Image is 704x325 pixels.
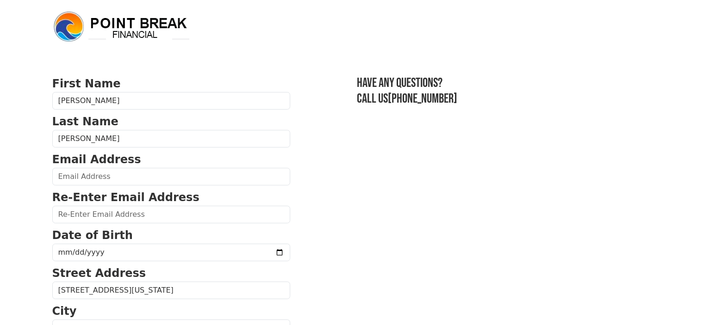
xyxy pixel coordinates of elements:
strong: First Name [52,77,121,90]
strong: Last Name [52,115,118,128]
strong: Re-Enter Email Address [52,191,199,204]
strong: Date of Birth [52,229,133,242]
strong: Street Address [52,267,146,280]
input: First Name [52,92,290,110]
input: Last Name [52,130,290,147]
strong: City [52,305,77,318]
input: Re-Enter Email Address [52,206,290,223]
input: Street Address [52,282,290,299]
a: [PHONE_NUMBER] [388,91,457,106]
input: Email Address [52,168,290,185]
strong: Email Address [52,153,141,166]
h3: Call us [357,91,652,107]
h3: Have any questions? [357,75,652,91]
img: logo.png [52,10,191,43]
